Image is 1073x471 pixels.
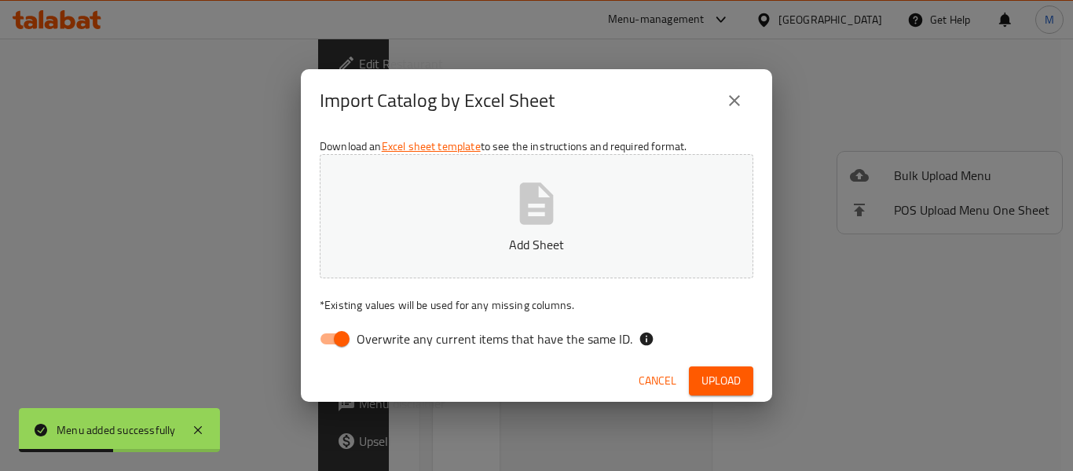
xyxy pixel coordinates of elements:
a: Excel sheet template [382,136,481,156]
button: Add Sheet [320,154,753,278]
span: Overwrite any current items that have the same ID. [357,329,632,348]
div: Menu added successfully [57,421,176,439]
p: Add Sheet [344,235,729,254]
div: Download an to see the instructions and required format. [301,132,772,360]
p: Existing values will be used for any missing columns. [320,297,753,313]
button: Upload [689,366,753,396]
h2: Import Catalog by Excel Sheet [320,88,555,113]
button: close [716,82,753,120]
svg: If the overwrite option isn't selected, then the items that match an existing ID will be ignored ... [639,331,654,347]
span: Upload [701,371,741,391]
button: Cancel [632,366,683,396]
span: Cancel [639,371,676,391]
